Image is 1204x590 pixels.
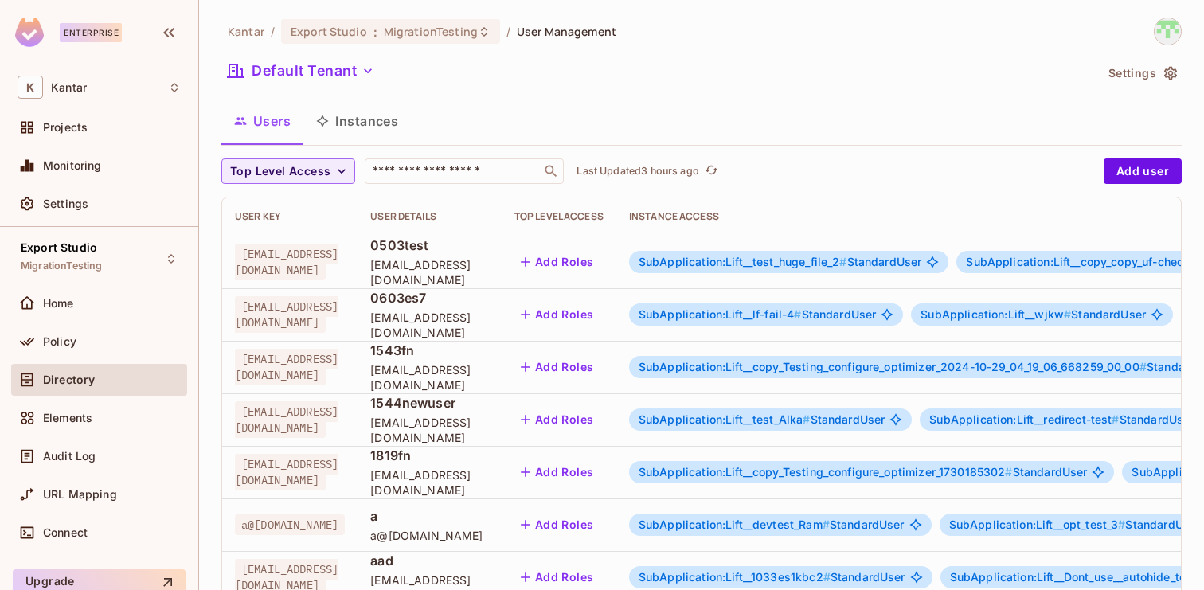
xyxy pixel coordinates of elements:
span: [EMAIL_ADDRESS][DOMAIN_NAME] [235,401,338,438]
span: Policy [43,335,76,348]
button: Default Tenant [221,58,381,84]
span: [EMAIL_ADDRESS][DOMAIN_NAME] [235,244,338,280]
span: User Management [517,24,616,39]
span: [EMAIL_ADDRESS][DOMAIN_NAME] [370,362,489,393]
span: Settings [43,197,88,210]
button: Add Roles [514,565,600,590]
span: a [370,507,489,525]
span: SubApplication:Lift__wjkw [921,307,1071,321]
button: Add Roles [514,354,600,380]
span: # [794,307,801,321]
span: MigrationTesting [384,24,478,39]
span: Click to refresh data [699,162,721,181]
span: a@[DOMAIN_NAME] [235,514,345,535]
span: 1544newuser [370,394,489,412]
span: Home [43,297,74,310]
button: Add Roles [514,302,600,327]
span: # [803,412,810,426]
span: # [823,518,830,531]
span: 0603es7 [370,289,489,307]
span: # [823,570,831,584]
span: Export Studio [21,241,97,254]
button: Settings [1102,61,1182,86]
span: StandardUser [639,308,876,321]
span: StandardUser [929,413,1194,426]
button: Add Roles [514,512,600,537]
span: StandardUser [639,466,1088,479]
span: # [1064,307,1071,321]
img: SReyMgAAAABJRU5ErkJggg== [15,18,44,47]
span: Monitoring [43,159,102,172]
button: Add Roles [514,407,600,432]
button: Add user [1104,158,1182,184]
span: K [18,76,43,99]
span: Connect [43,526,88,539]
span: Directory [43,373,95,386]
span: a@[DOMAIN_NAME] [370,528,489,543]
span: # [1112,412,1119,426]
span: [EMAIL_ADDRESS][DOMAIN_NAME] [235,454,338,490]
span: Projects [43,121,88,134]
span: 0503test [370,236,489,254]
button: Add Roles [514,459,600,485]
span: the active workspace [228,24,264,39]
button: refresh [702,162,721,181]
span: [EMAIL_ADDRESS][DOMAIN_NAME] [370,257,489,287]
span: # [1118,518,1125,531]
span: URL Mapping [43,488,117,501]
button: Top Level Access [221,158,355,184]
span: [EMAIL_ADDRESS][DOMAIN_NAME] [370,467,489,498]
span: SubApplication:Lift__copy_Testing_configure_optimizer_1730185302 [639,465,1013,479]
span: [EMAIL_ADDRESS][DOMAIN_NAME] [370,415,489,445]
li: / [271,24,275,39]
span: [EMAIL_ADDRESS][DOMAIN_NAME] [235,296,338,333]
div: Enterprise [60,23,122,42]
span: StandardUser [639,571,905,584]
span: SubApplication:Lift__test_Alka [639,412,811,426]
span: [EMAIL_ADDRESS][DOMAIN_NAME] [370,310,489,340]
span: SubApplication:Lift__redirect-test [929,412,1119,426]
img: Devesh.Kumar@Kantar.com [1155,18,1181,45]
button: Users [221,101,303,141]
span: StandardUser [639,518,905,531]
p: Last Updated 3 hours ago [577,165,698,178]
button: Instances [303,101,411,141]
span: SubApplication:Lift__devtest_Ram [639,518,830,531]
span: MigrationTesting [21,260,102,272]
span: : [373,25,378,38]
span: [EMAIL_ADDRESS][DOMAIN_NAME] [235,349,338,385]
span: # [1005,465,1012,479]
span: StandardUser [639,413,885,426]
div: User Details [370,210,489,223]
span: # [839,255,846,268]
span: StandardUser [921,308,1146,321]
li: / [506,24,510,39]
span: Audit Log [43,450,96,463]
span: Top Level Access [230,162,330,182]
span: SubApplication:Lift__test_huge_file_2 [639,255,847,268]
span: SubApplication:Lift__1033es1kbc2 [639,570,831,584]
span: 1819fn [370,447,489,464]
span: aad [370,552,489,569]
span: # [1139,360,1147,373]
span: StandardUser [949,518,1201,531]
span: 1543fn [370,342,489,359]
span: Elements [43,412,92,424]
div: Top Level Access [514,210,604,223]
span: StandardUser [639,256,922,268]
span: SubApplication:Lift__lf-fail-4 [639,307,802,321]
span: Workspace: Kantar [51,81,87,94]
div: User Key [235,210,345,223]
span: SubApplication:Lift__opt_test_3 [949,518,1126,531]
span: Export Studio [291,24,367,39]
span: SubApplication:Lift__copy_Testing_configure_optimizer_2024-10-29_04_19_06_668259_00_00 [639,360,1147,373]
span: refresh [705,163,718,179]
button: Add Roles [514,249,600,275]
